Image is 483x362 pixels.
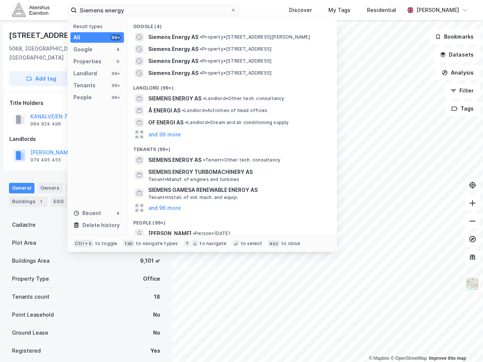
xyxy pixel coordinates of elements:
[9,29,82,41] div: [STREET_ADDRESS]
[429,356,466,361] a: Improve this map
[148,33,198,42] span: Siemens Energy AS
[12,256,49,265] div: Buildings Area
[435,65,480,80] button: Analysis
[241,241,262,247] div: to select
[30,157,61,163] div: 979 495 455
[127,79,337,93] div: Landlord (99+)
[30,121,61,127] div: 984 924 496
[115,46,121,52] div: 4
[12,220,36,229] div: Cadastre
[148,194,238,200] span: Tenant • Install. of ind. mach. and equip.
[193,230,230,236] span: Person • [DATE]
[429,29,480,44] button: Bookmarks
[203,96,285,102] span: Landlord • Other tech. consultancy
[12,238,36,247] div: Plot Area
[66,183,101,193] div: Tenants
[110,94,121,100] div: 99+
[200,70,202,76] span: •
[148,168,328,177] span: SIEMENS ENERGY TURBOMACHINERY AS
[153,328,160,337] div: No
[148,94,201,103] span: SIEMENS ENERGY AS
[73,33,80,42] div: All
[154,292,160,301] div: 18
[73,240,94,247] div: Ctrl + k
[115,58,121,64] div: 0
[185,120,187,125] span: •
[37,183,63,193] div: Owners
[200,46,202,52] span: •
[203,157,205,163] span: •
[73,45,92,54] div: Google
[140,256,160,265] div: 9,101 ㎡
[148,57,198,66] span: Siemens Energy AS
[193,230,195,236] span: •
[148,118,183,127] span: OF ENERGI AS
[12,346,41,355] div: Registered
[434,47,480,62] button: Datasets
[200,58,202,64] span: •
[127,141,337,154] div: Tenants (99+)
[268,240,280,247] div: esc
[37,198,45,205] div: 1
[203,157,280,163] span: Tenant • Other tech. consultancy
[153,310,160,319] div: No
[82,221,120,230] div: Delete history
[73,24,124,29] div: Result types
[9,135,163,144] div: Landlords
[12,310,54,319] div: Point Leasehold
[416,6,459,15] div: [PERSON_NAME]
[65,198,73,205] div: 1
[148,69,198,78] span: Siemens Energy AS
[73,93,92,102] div: People
[148,130,181,139] button: and 96 more
[73,209,101,218] div: Recent
[73,69,97,78] div: Landlord
[123,240,134,247] div: tab
[12,274,49,283] div: Property Type
[110,82,121,88] div: 99+
[12,3,49,16] img: akershus-eiendom-logo.9091f326c980b4bce74ccdd9f866810c.svg
[9,196,48,207] div: Buildings
[182,108,267,114] span: Landlord • Activities of head offices
[9,183,34,193] div: General
[200,58,271,64] span: Property • [STREET_ADDRESS]
[12,328,48,337] div: Ground Lease
[148,156,201,165] span: SIEMENS ENERGY AS
[465,277,480,291] img: Z
[151,346,160,355] div: Yes
[127,214,337,227] div: People (99+)
[148,229,191,238] span: [PERSON_NAME]
[200,70,271,76] span: Property • [STREET_ADDRESS]
[200,34,310,40] span: Property • [STREET_ADDRESS][PERSON_NAME]
[203,96,205,101] span: •
[200,34,202,40] span: •
[200,241,227,247] div: to navigate
[51,196,76,207] div: ESG
[115,210,121,216] div: 4
[148,106,180,115] span: Å ENERGI AS
[148,45,198,54] span: Siemens Energy AS
[444,83,480,98] button: Filter
[148,185,328,194] span: SIEMENS GAMESA RENEWABLE ENERGY AS
[12,292,49,301] div: Tenants count
[281,241,301,247] div: to close
[95,241,118,247] div: to toggle
[182,108,184,113] span: •
[200,46,271,52] span: Property • [STREET_ADDRESS]
[391,356,427,361] a: OpenStreetMap
[73,81,95,90] div: Tenants
[9,99,163,108] div: Title Holders
[289,6,312,15] div: Discover
[148,203,181,212] button: and 96 more
[148,177,239,182] span: Tenant • Manuf. of engines and turbines
[369,356,389,361] a: Mapbox
[110,34,121,40] div: 99+
[445,101,480,116] button: Tags
[328,6,350,15] div: My Tags
[185,120,289,126] span: Landlord • Steam and air conditioning supply
[446,326,483,362] iframe: Chat Widget
[9,44,104,62] div: 5068, [GEOGRAPHIC_DATA], [GEOGRAPHIC_DATA]
[143,274,160,283] div: Office
[110,70,121,76] div: 99+
[446,326,483,362] div: Kontrollprogram for chat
